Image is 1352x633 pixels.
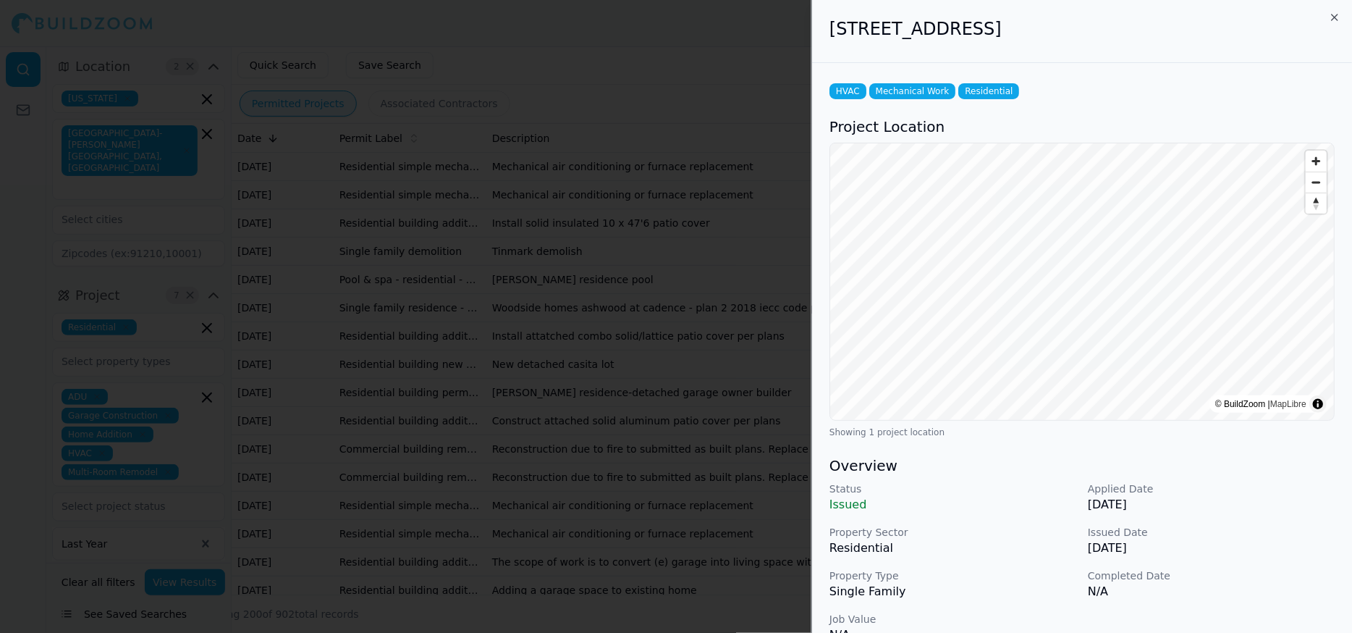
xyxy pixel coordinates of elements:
h2: [STREET_ADDRESS] [829,17,1335,41]
p: [DATE] [1088,540,1335,557]
canvas: Map [830,143,1334,420]
button: Zoom in [1306,151,1327,172]
p: Issued [829,496,1076,513]
p: Completed Date [1088,569,1335,583]
p: Single Family [829,583,1076,600]
div: © BuildZoom | [1215,397,1306,411]
a: MapLibre [1270,399,1306,409]
p: Status [829,482,1076,496]
p: [DATE] [1088,496,1335,513]
p: Residential [829,540,1076,557]
span: Residential [958,83,1019,99]
span: Mechanical Work [869,83,956,99]
h3: Overview [829,456,1335,476]
p: N/A [1088,583,1335,600]
h3: Project Location [829,117,1335,137]
p: Property Sector [829,525,1076,540]
button: Zoom out [1306,172,1327,193]
p: Issued Date [1088,525,1335,540]
span: HVAC [829,83,866,99]
p: Property Type [829,569,1076,583]
summary: Toggle attribution [1309,395,1327,413]
button: Reset bearing to north [1306,193,1327,214]
p: Applied Date [1088,482,1335,496]
p: Job Value [829,612,1076,626]
div: Showing 1 project location [829,427,1335,438]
